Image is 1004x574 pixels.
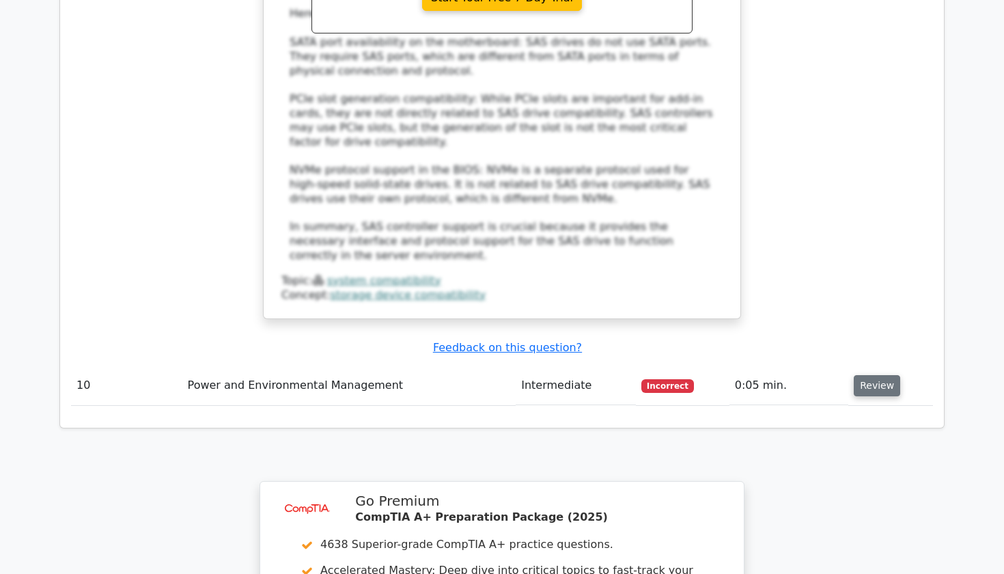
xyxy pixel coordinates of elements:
div: Concept: [281,288,723,303]
span: Incorrect [641,379,694,393]
td: 0:05 min. [729,366,848,405]
a: Feedback on this question? [433,341,582,354]
td: Intermediate [516,366,636,405]
div: Topic: [281,274,723,288]
td: Power and Environmental Management [182,366,516,405]
button: Review [854,375,900,396]
a: system compatibility [327,274,441,287]
a: storage device compatibility [331,288,486,301]
td: 10 [71,366,182,405]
